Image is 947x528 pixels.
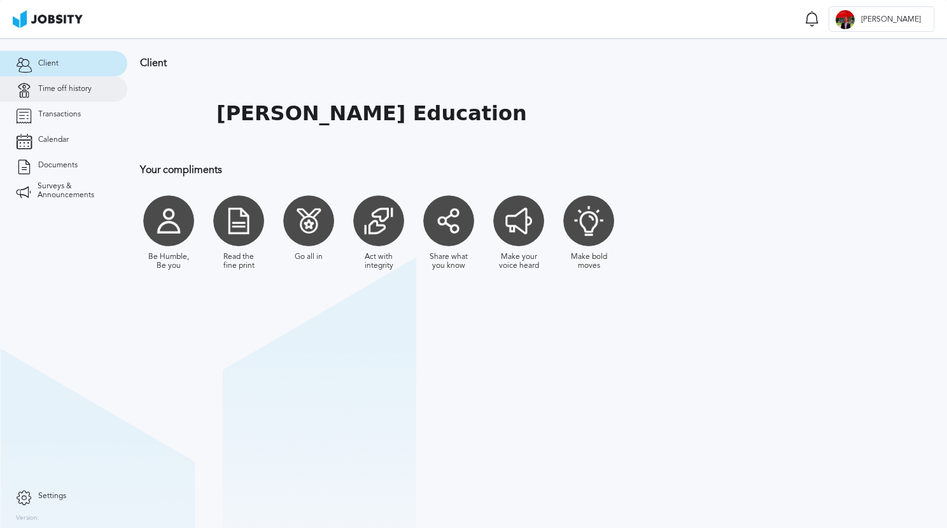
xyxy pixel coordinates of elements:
span: Calendar [38,135,69,144]
div: Be Humble, Be you [146,253,191,270]
div: L [836,10,855,29]
label: Version: [16,515,39,522]
h3: Your compliments [140,164,831,176]
span: Transactions [38,110,81,119]
span: Documents [38,161,78,170]
div: Make bold moves [566,253,611,270]
div: Read the fine print [216,253,261,270]
span: Settings [38,492,66,501]
div: Make your voice heard [496,253,541,270]
div: Share what you know [426,253,471,270]
h3: Client [140,57,831,69]
button: L[PERSON_NAME] [829,6,934,32]
span: Time off history [38,85,92,94]
span: Surveys & Announcements [38,182,111,200]
div: Act with integrity [356,253,401,270]
div: Go all in [295,253,323,261]
h1: [PERSON_NAME] Education [216,102,527,125]
img: ab4bad089aa723f57921c736e9817d99.png [13,10,83,28]
span: [PERSON_NAME] [855,15,927,24]
span: Client [38,59,59,68]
